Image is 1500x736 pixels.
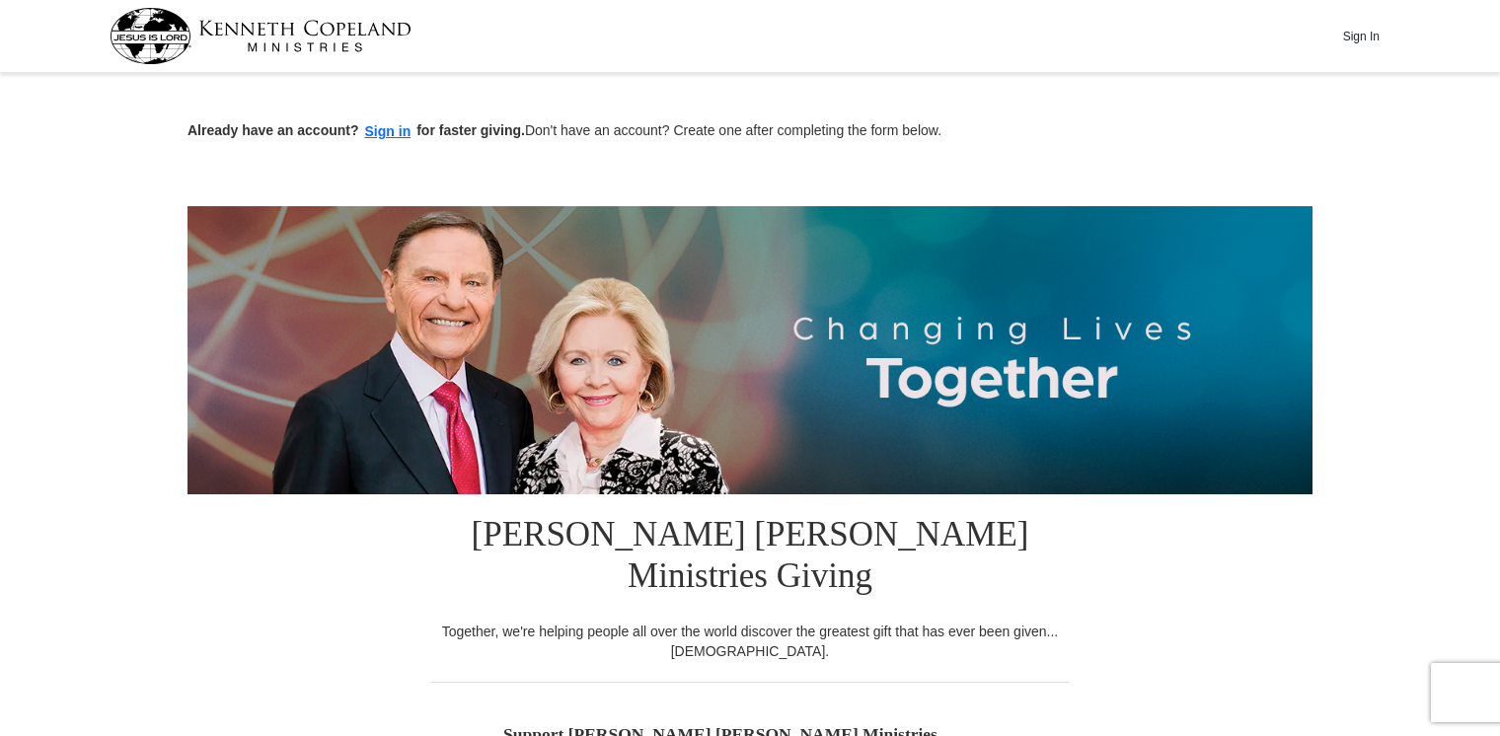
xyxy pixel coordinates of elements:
img: kcm-header-logo.svg [110,8,412,64]
p: Don't have an account? Create one after completing the form below. [187,120,1312,143]
strong: Already have an account? for faster giving. [187,122,525,138]
h1: [PERSON_NAME] [PERSON_NAME] Ministries Giving [429,494,1071,622]
button: Sign in [359,120,417,143]
div: Together, we're helping people all over the world discover the greatest gift that has ever been g... [429,622,1071,661]
button: Sign In [1331,21,1390,51]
